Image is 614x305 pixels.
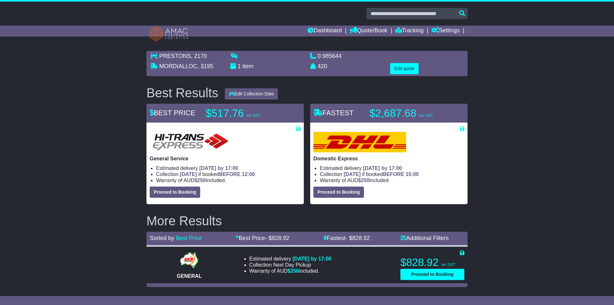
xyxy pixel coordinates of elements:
[176,235,202,241] a: Best Price
[206,107,286,120] p: $517.76
[194,178,206,183] span: $
[150,235,174,241] span: Sorted by
[180,172,197,177] span: [DATE]
[150,132,232,152] img: HiTrans: General Service
[150,109,195,117] span: BEST PRICE
[265,235,289,241] span: - $
[150,187,200,198] button: Proceed to Booking
[177,273,202,279] span: GENERAL
[159,53,191,59] span: PRESTONS
[150,156,301,162] p: General Service
[249,262,332,268] li: Collection
[156,171,301,177] li: Collection
[313,109,354,117] span: FASTEST
[313,132,406,152] img: DHL: Domestic Express
[197,178,206,183] span: 250
[242,63,253,69] span: item
[395,26,423,36] a: Tracking
[199,165,238,171] span: [DATE] by 17:00
[405,172,419,177] span: 15:00
[400,256,464,269] p: $828.92
[272,235,289,241] span: 828.92
[156,177,301,183] li: Warranty of AUD included.
[290,268,299,274] span: 250
[352,235,370,241] span: 828.92
[159,63,197,69] span: MORDIALLOC
[344,172,361,177] span: [DATE]
[369,107,449,120] p: $2,687.68
[419,113,433,118] span: inc GST
[323,235,370,241] a: Fastest- $828.92
[235,235,289,241] a: Best Price- $828.92
[431,26,460,36] a: Settings
[273,262,311,268] span: Next Day Pickup
[313,156,464,162] p: Domestic Express
[390,63,419,74] button: Edit quote
[197,63,213,69] span: , 3195
[249,256,332,262] li: Estimated delivery
[383,172,404,177] span: BEFORE
[287,268,299,274] span: $
[320,165,464,171] li: Estimated delivery
[242,172,255,177] span: 12:00
[249,268,332,274] li: Warranty of AUD included.
[346,235,370,241] span: - $
[320,177,464,183] li: Warranty of AUD included.
[219,172,240,177] span: BEFORE
[313,187,364,198] button: Proceed to Booking
[225,88,278,100] button: Edit Collection Date
[180,172,255,177] span: if booked
[143,86,222,100] div: Best Results
[318,53,342,59] span: 0.985644
[400,269,464,280] button: Proceed to Booking
[344,172,419,177] span: if booked
[361,178,369,183] span: 250
[441,262,455,267] span: inc GST
[350,26,387,36] a: Quote/Book
[308,26,342,36] a: Dashboard
[191,53,207,59] span: , 2170
[178,251,200,270] img: GKR: GENERAL
[247,113,260,118] span: inc GST
[358,178,369,183] span: $
[146,214,468,228] h2: More Results
[156,165,301,171] li: Estimated delivery
[320,171,464,177] li: Collection
[293,256,332,261] span: [DATE] by 17:00
[318,63,327,69] span: 420
[363,165,402,171] span: [DATE] by 17:00
[238,63,241,69] span: 1
[400,235,449,241] a: Additional Filters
